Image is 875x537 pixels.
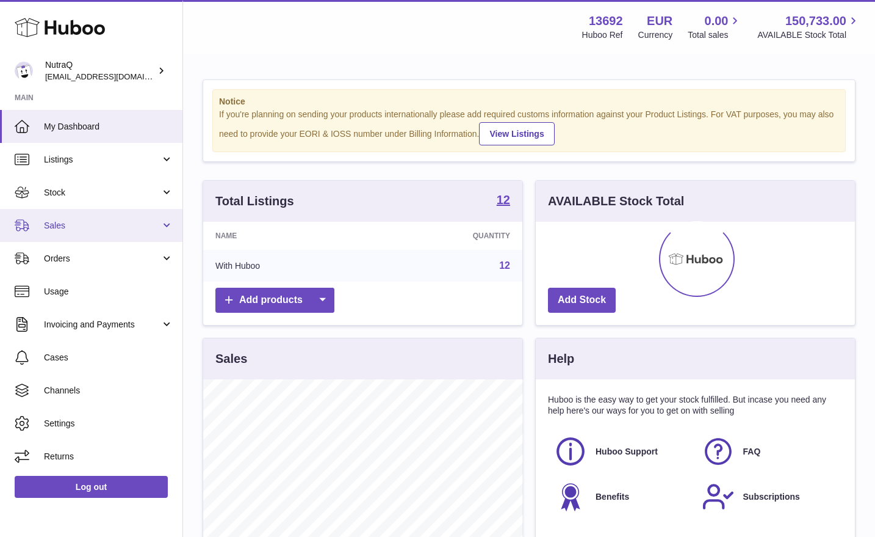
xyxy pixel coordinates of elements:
[44,319,160,331] span: Invoicing and Payments
[702,435,837,468] a: FAQ
[215,288,334,313] a: Add products
[548,193,684,210] h3: AVAILABLE Stock Total
[688,13,742,41] a: 0.00 Total sales
[757,13,860,41] a: 150,733.00 AVAILABLE Stock Total
[647,13,672,29] strong: EUR
[638,29,673,41] div: Currency
[44,352,173,363] span: Cases
[203,222,372,250] th: Name
[44,385,173,396] span: Channels
[688,29,742,41] span: Total sales
[499,260,510,271] a: 12
[497,194,510,206] strong: 12
[44,220,160,232] span: Sales
[479,122,554,145] a: View Listings
[219,109,839,145] div: If you're planning on sending your products internationally please add required customs informati...
[45,59,155,82] div: NutraQ
[596,491,629,503] span: Benefits
[554,480,690,513] a: Benefits
[554,435,690,468] a: Huboo Support
[582,29,623,41] div: Huboo Ref
[44,451,173,462] span: Returns
[497,194,510,208] a: 12
[785,13,846,29] span: 150,733.00
[44,187,160,199] span: Stock
[702,480,837,513] a: Subscriptions
[548,351,574,367] h3: Help
[44,154,160,166] span: Listings
[372,222,522,250] th: Quantity
[219,96,839,108] strong: Notice
[548,288,616,313] a: Add Stock
[45,71,179,81] span: [EMAIL_ADDRESS][DOMAIN_NAME]
[44,418,173,429] span: Settings
[44,253,160,265] span: Orders
[44,121,173,133] span: My Dashboard
[203,250,372,282] td: With Huboo
[44,286,173,298] span: Usage
[215,351,247,367] h3: Sales
[705,13,729,29] span: 0.00
[743,446,761,458] span: FAQ
[743,491,800,503] span: Subscriptions
[15,476,168,498] a: Log out
[757,29,860,41] span: AVAILABLE Stock Total
[548,394,843,417] p: Huboo is the easy way to get your stock fulfilled. But incase you need any help here's our ways f...
[215,193,294,210] h3: Total Listings
[596,446,658,458] span: Huboo Support
[15,62,33,80] img: log@nutraq.com
[589,13,623,29] strong: 13692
